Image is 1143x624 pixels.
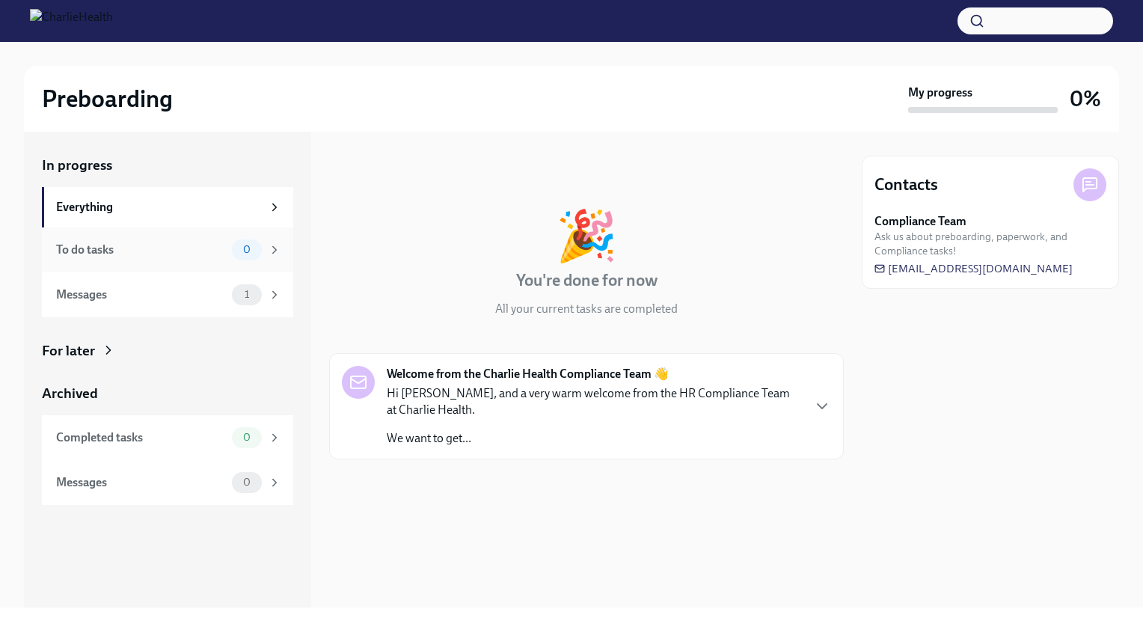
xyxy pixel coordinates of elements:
span: 1 [236,289,258,300]
h2: Preboarding [42,84,173,114]
strong: Welcome from the Charlie Health Compliance Team 👋 [387,366,669,382]
a: Completed tasks0 [42,415,293,460]
strong: Compliance Team [874,213,966,230]
div: In progress [329,156,399,175]
p: We want to get... [387,430,801,447]
a: Everything [42,187,293,227]
h4: Contacts [874,174,938,196]
div: For later [42,341,95,361]
h3: 0% [1070,85,1101,112]
div: To do tasks [56,242,226,258]
p: Hi [PERSON_NAME], and a very warm welcome from the HR Compliance Team at Charlie Health. [387,385,801,418]
a: Messages0 [42,460,293,505]
div: Completed tasks [56,429,226,446]
div: Messages [56,474,226,491]
div: Everything [56,199,262,215]
a: For later [42,341,293,361]
span: 0 [234,432,260,443]
span: 0 [234,244,260,255]
a: In progress [42,156,293,175]
a: Archived [42,384,293,403]
p: All your current tasks are completed [495,301,678,317]
strong: My progress [908,85,972,101]
div: 🎉 [556,211,617,260]
span: Ask us about preboarding, paperwork, and Compliance tasks! [874,230,1106,258]
a: [EMAIL_ADDRESS][DOMAIN_NAME] [874,261,1073,276]
a: To do tasks0 [42,227,293,272]
div: Messages [56,287,226,303]
img: CharlieHealth [30,9,113,33]
a: Messages1 [42,272,293,317]
span: 0 [234,477,260,488]
h4: You're done for now [516,269,658,292]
